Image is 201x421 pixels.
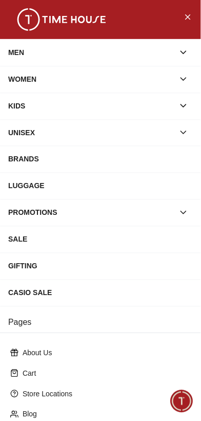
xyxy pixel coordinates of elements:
[23,410,187,420] p: Blog
[23,389,187,399] p: Store Locations
[8,97,174,115] div: KIDS
[8,123,174,142] div: UNISEX
[179,8,196,25] button: Close Menu
[8,150,193,169] div: BRANDS
[171,391,193,413] div: Chat Widget
[8,284,193,302] div: CASIO SALE
[8,204,174,222] div: PROMOTIONS
[23,348,187,358] p: About Us
[23,369,187,379] p: Cart
[8,257,193,276] div: GIFTING
[8,70,174,88] div: WOMEN
[8,230,193,249] div: SALE
[8,177,193,195] div: LUGGAGE
[8,43,174,62] div: MEN
[10,8,113,31] img: ...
